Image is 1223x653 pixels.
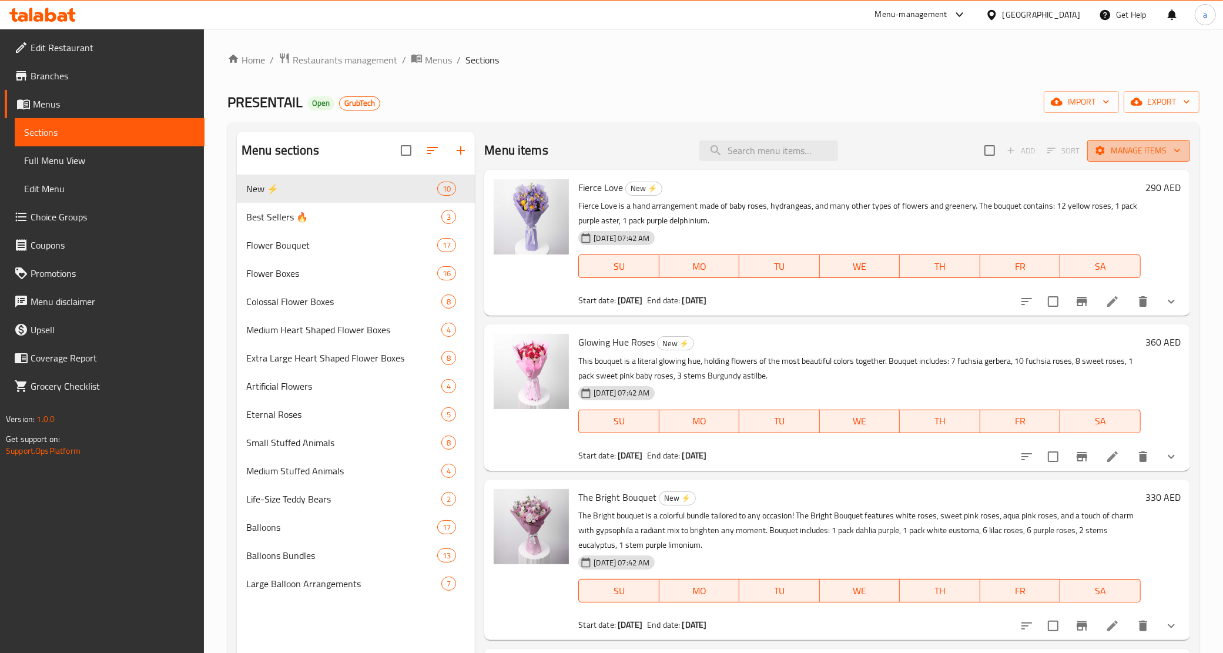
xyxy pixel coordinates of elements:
img: The Bright Bouquet [494,489,569,564]
div: New ⚡️10 [237,175,475,203]
b: [DATE] [618,293,642,308]
a: Restaurants management [279,52,397,68]
span: Start date: [578,293,616,308]
a: Branches [5,62,205,90]
span: 8 [442,296,455,307]
img: Fierce Love [494,179,569,254]
button: SU [578,254,659,278]
nav: Menu sections [237,170,475,602]
button: TH [900,254,980,278]
span: Select section [977,138,1002,163]
span: 8 [442,353,455,364]
b: [DATE] [618,448,642,463]
span: Select to update [1041,289,1065,314]
span: MO [664,258,735,275]
span: Branches [31,69,195,83]
div: Balloons [246,520,437,534]
b: [DATE] [682,293,707,308]
span: 4 [442,324,455,336]
span: a [1203,8,1207,21]
div: Eternal Roses5 [237,400,475,428]
button: MO [659,579,740,602]
div: New ⚡️ [625,182,662,196]
button: TH [900,579,980,602]
span: 16 [438,268,455,279]
span: FR [985,582,1056,600]
button: TU [739,254,820,278]
div: items [441,210,456,224]
span: Add item [1002,142,1040,160]
div: Extra Large Heart Shaped Flower Boxes [246,351,441,365]
b: [DATE] [682,617,707,632]
div: Life-Size Teddy Bears [246,492,441,506]
a: Promotions [5,259,205,287]
a: Choice Groups [5,203,205,231]
span: SU [584,258,654,275]
span: New ⚡️ [626,182,662,195]
span: New ⚡️ [246,182,437,196]
button: TU [739,579,820,602]
button: SA [1060,410,1141,433]
div: Best Sellers 🔥3 [237,203,475,231]
span: TH [904,413,976,430]
b: [DATE] [618,617,642,632]
span: Sort sections [418,136,447,165]
div: Flower Boxes16 [237,259,475,287]
span: 17 [438,522,455,533]
a: Coupons [5,231,205,259]
button: TH [900,410,980,433]
span: Grocery Checklist [31,379,195,393]
a: Edit Restaurant [5,34,205,62]
button: FR [980,579,1061,602]
svg: Show Choices [1164,619,1178,633]
svg: Show Choices [1164,294,1178,309]
span: SA [1065,413,1136,430]
span: Choice Groups [31,210,195,224]
svg: Show Choices [1164,450,1178,464]
span: GrubTech [340,98,380,108]
span: Promotions [31,266,195,280]
a: Edit menu item [1105,619,1120,633]
span: Select to update [1041,444,1065,469]
nav: breadcrumb [227,52,1199,68]
span: End date: [647,617,680,632]
img: Glowing Hue Roses [494,334,569,409]
span: Fierce Love [578,179,623,196]
span: TH [904,582,976,600]
span: Flower Boxes [246,266,437,280]
span: Manage items [1097,143,1181,158]
span: Menu disclaimer [31,294,195,309]
div: items [441,351,456,365]
span: [DATE] 07:42 AM [589,233,654,244]
span: FR [985,413,1056,430]
span: TU [744,413,815,430]
a: Menus [411,52,452,68]
div: items [437,266,456,280]
a: Support.OpsPlatform [6,443,81,458]
div: items [437,238,456,252]
span: Large Balloon Arrangements [246,577,441,591]
a: Menus [5,90,205,118]
span: 7 [442,578,455,590]
a: Home [227,53,265,67]
span: SU [584,413,654,430]
button: show more [1157,287,1185,316]
span: Flower Bouquet [246,238,437,252]
div: items [441,379,456,393]
div: items [441,436,456,450]
span: Edit Menu [24,182,195,196]
span: Menus [33,97,195,111]
div: Life-Size Teddy Bears2 [237,485,475,513]
button: SA [1060,254,1141,278]
span: TU [744,258,815,275]
div: Open [307,96,334,110]
span: SA [1065,258,1136,275]
button: MO [659,410,740,433]
span: Medium Stuffed Animals [246,464,441,478]
div: Artificial Flowers4 [237,372,475,400]
button: export [1124,91,1199,113]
